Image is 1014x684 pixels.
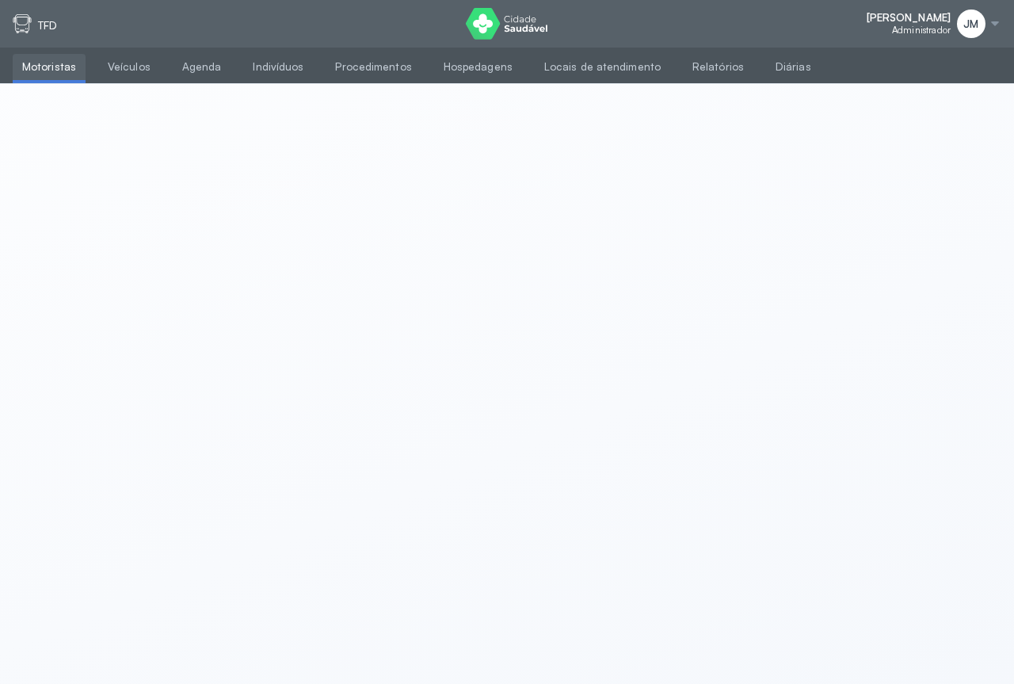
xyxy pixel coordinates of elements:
[466,8,547,40] img: logo do Cidade Saudável
[38,19,57,32] p: TFD
[326,54,421,80] a: Procedimentos
[535,54,670,80] a: Locais de atendimento
[243,54,313,80] a: Indivíduos
[892,25,951,36] span: Administrador
[867,11,951,25] span: [PERSON_NAME]
[13,54,86,80] a: Motoristas
[434,54,522,80] a: Hospedagens
[963,17,978,31] span: JM
[766,54,821,80] a: Diárias
[173,54,231,80] a: Agenda
[98,54,160,80] a: Veículos
[13,14,32,33] img: tfd.svg
[683,54,753,80] a: Relatórios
